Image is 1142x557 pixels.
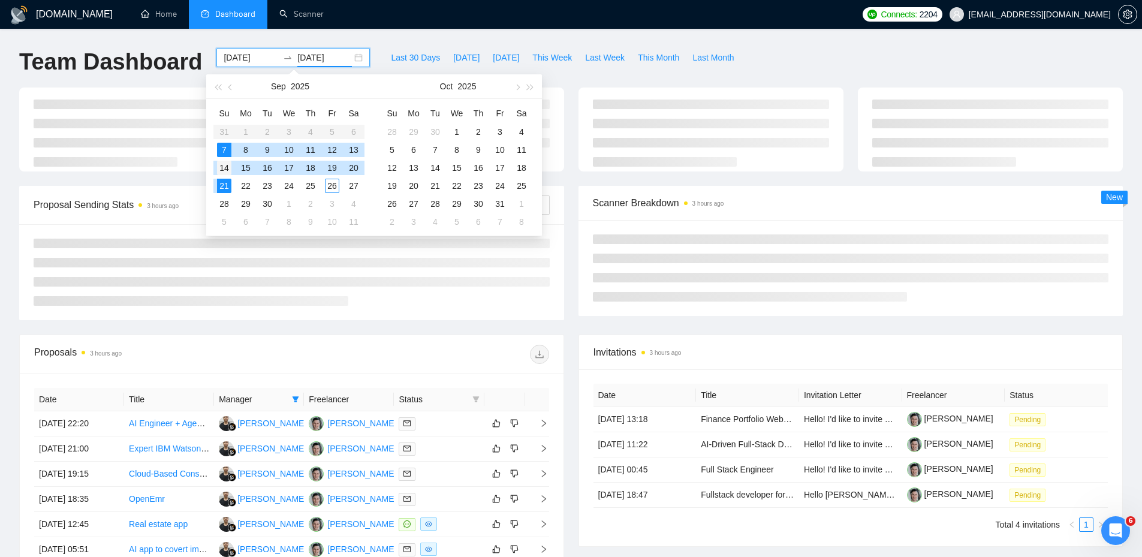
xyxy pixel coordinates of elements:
div: 3 [325,197,339,211]
button: This Week [526,48,578,67]
td: 2025-09-07 [213,141,235,159]
a: FG[PERSON_NAME] [219,493,306,503]
img: c1Tebym3BND9d52IcgAhOjDIggZNrr93DrArCnDDhQCo9DNa2fMdUdlKkX3cX7l7jn [907,412,922,427]
button: [DATE] [447,48,486,67]
time: 3 hours ago [147,203,179,209]
div: 2 [303,197,318,211]
a: [PERSON_NAME] [907,414,993,423]
th: We [446,104,468,123]
span: like [492,444,501,453]
div: 23 [260,179,275,193]
input: End date [297,51,352,64]
td: 2025-09-21 [213,177,235,195]
span: right [1097,521,1104,528]
img: FG [219,441,234,456]
td: 2025-10-03 [321,195,343,213]
div: 6 [406,143,421,157]
span: to [283,53,293,62]
div: [PERSON_NAME] [237,442,306,455]
td: 2025-10-01 [446,123,468,141]
button: dislike [507,441,522,456]
td: 2025-09-15 [235,159,257,177]
a: Pending [1010,414,1050,424]
td: 2025-10-18 [511,159,532,177]
th: We [278,104,300,123]
a: FG[PERSON_NAME] [219,418,306,427]
span: Pending [1010,489,1045,502]
div: 21 [217,179,231,193]
div: 19 [325,161,339,175]
div: 3 [493,125,507,139]
span: mail [403,445,411,452]
div: 7 [217,143,231,157]
div: [PERSON_NAME] [327,492,396,505]
span: 6 [1126,516,1135,526]
td: 2025-09-11 [300,141,321,159]
a: YN[PERSON_NAME] [309,468,396,478]
a: Fullstack developer for complete vacation rental booking platform [701,490,943,499]
div: 16 [471,161,486,175]
div: 25 [303,179,318,193]
div: 18 [514,161,529,175]
div: 14 [428,161,442,175]
button: like [489,441,504,456]
td: 2025-10-06 [235,213,257,231]
div: 2 [471,125,486,139]
img: gigradar-bm.png [228,423,236,431]
td: 2025-10-29 [446,195,468,213]
td: 2025-10-19 [381,177,403,195]
td: 2025-11-03 [403,213,424,231]
img: upwork-logo.png [867,10,877,19]
td: 2025-09-29 [403,123,424,141]
span: 2204 [920,8,938,21]
span: New [1106,192,1123,202]
div: 4 [514,125,529,139]
span: mail [403,420,411,427]
div: 23 [471,179,486,193]
button: Oct [440,74,453,98]
td: 2025-09-14 [213,159,235,177]
button: dislike [507,517,522,531]
td: 2025-10-31 [489,195,511,213]
td: 2025-09-24 [278,177,300,195]
div: 28 [385,125,399,139]
img: logo [10,5,29,25]
span: dislike [510,418,519,428]
span: swap-right [283,53,293,62]
span: mail [403,546,411,553]
div: 24 [282,179,296,193]
td: 2025-10-13 [403,159,424,177]
span: Pending [1010,438,1045,451]
div: 11 [514,143,529,157]
div: [PERSON_NAME] [327,467,396,480]
td: 2025-10-05 [381,141,403,159]
div: 30 [260,197,275,211]
td: 2025-11-01 [511,195,532,213]
button: This Month [631,48,686,67]
td: 2025-10-12 [381,159,403,177]
th: Mo [235,104,257,123]
input: Start date [224,51,278,64]
img: FG [219,517,234,532]
span: mail [403,495,411,502]
img: c1Tebym3BND9d52IcgAhOjDIggZNrr93DrArCnDDhQCo9DNa2fMdUdlKkX3cX7l7jn [907,487,922,502]
div: [PERSON_NAME] [237,543,306,556]
div: 21 [428,179,442,193]
td: 2025-10-24 [489,177,511,195]
img: gigradar-bm.png [228,448,236,456]
a: Expert IBM Watsonx Orchestrate or AI Developer for GDPR-Compliant HR agent [129,444,429,453]
div: 12 [385,161,399,175]
span: dislike [510,469,519,478]
div: 9 [471,143,486,157]
th: Tu [424,104,446,123]
img: FG [219,466,234,481]
div: 13 [346,143,361,157]
td: 2025-09-26 [321,177,343,195]
a: YN[PERSON_NAME] [309,443,396,453]
div: 15 [239,161,253,175]
img: gigradar-bm.png [228,498,236,507]
img: FG [219,542,234,557]
span: Scanner Breakdown [593,195,1109,210]
td: 2025-10-14 [424,159,446,177]
div: 14 [217,161,231,175]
